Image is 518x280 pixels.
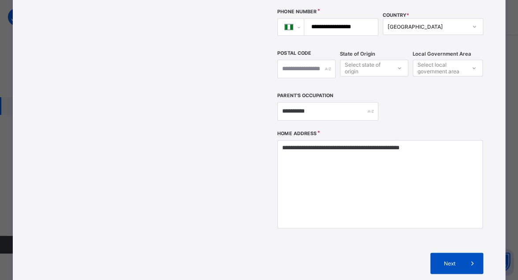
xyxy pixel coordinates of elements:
[340,51,375,57] span: State of Origin
[277,93,333,98] label: Parent's Occupation
[277,9,316,15] label: Phone Number
[277,131,316,136] label: Home Address
[417,60,465,76] div: Select local government area
[277,50,311,56] label: Postal Code
[345,60,390,76] div: Select state of origin
[437,260,462,267] span: Next
[413,51,471,57] span: Local Government Area
[388,23,467,30] div: [GEOGRAPHIC_DATA]
[383,12,409,18] span: COUNTRY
